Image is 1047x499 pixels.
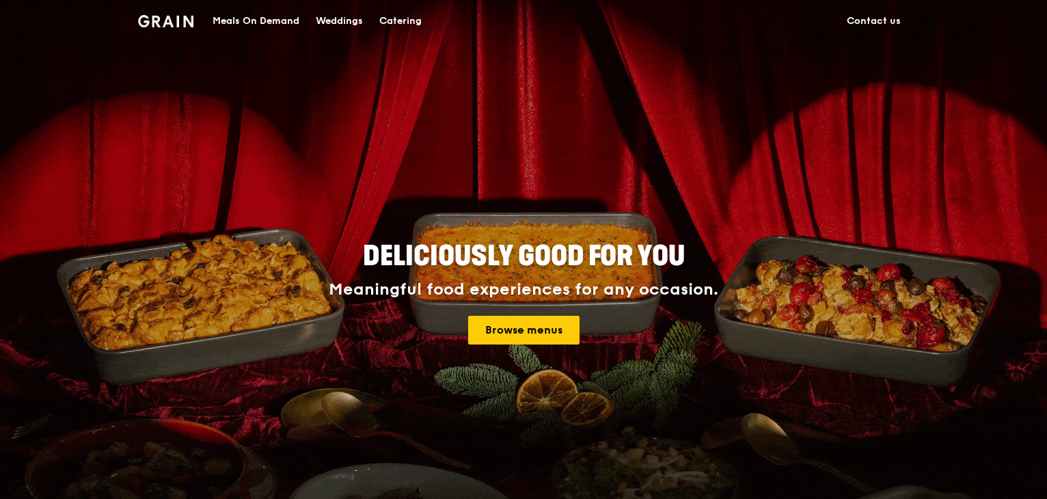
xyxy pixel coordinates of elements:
span: Deliciously good for you [363,240,685,273]
a: Contact us [839,1,909,42]
a: Weddings [308,1,371,42]
div: Catering [379,1,422,42]
div: Meaningful food experiences for any occasion. [277,280,770,299]
img: Grain [138,15,193,27]
a: Catering [371,1,430,42]
div: Meals On Demand [213,1,299,42]
div: Weddings [316,1,363,42]
a: Browse menus [468,316,580,345]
